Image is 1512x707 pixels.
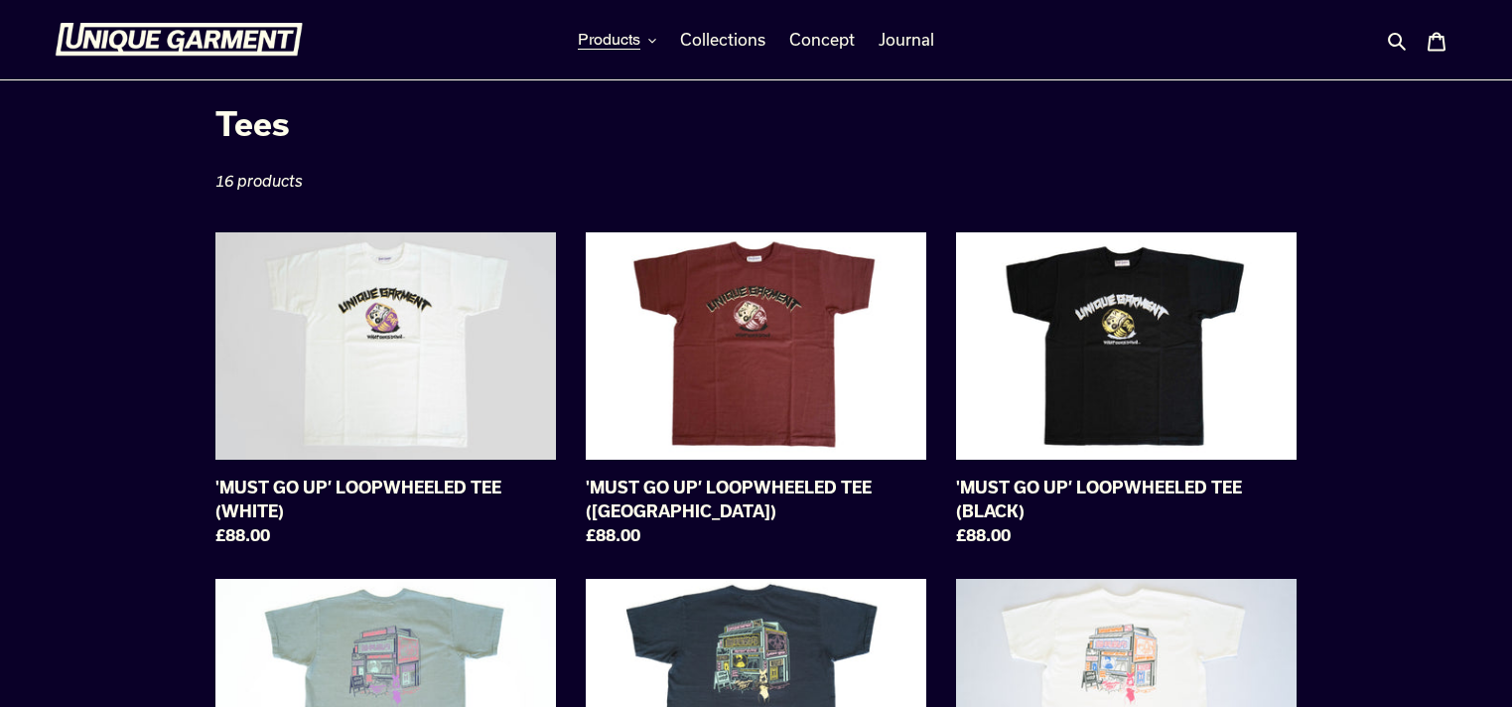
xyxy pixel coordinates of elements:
[568,25,666,55] button: Products
[670,25,775,55] a: Collections
[215,104,290,142] span: Tees
[55,23,303,57] img: Unique Garment
[215,172,303,190] span: 16 products
[869,25,944,55] a: Journal
[789,30,855,50] span: Concept
[779,25,865,55] a: Concept
[879,30,934,50] span: Journal
[680,30,765,50] span: Collections
[578,30,640,50] span: Products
